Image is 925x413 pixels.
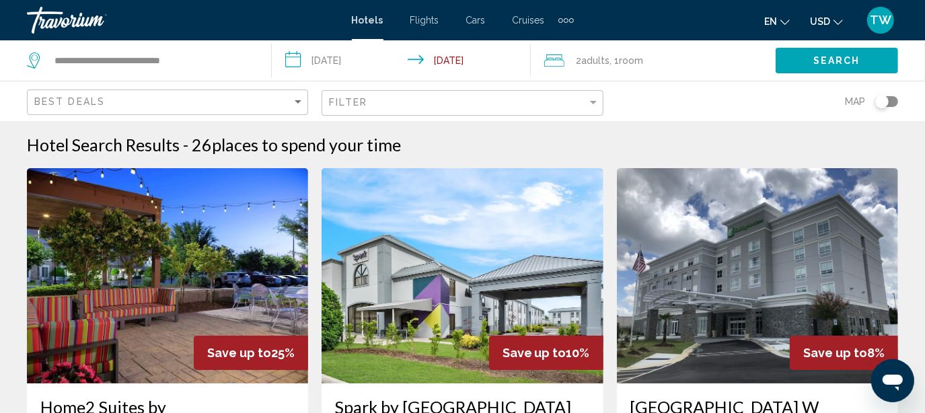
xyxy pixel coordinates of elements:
span: en [764,16,777,27]
a: Cars [466,15,486,26]
span: Best Deals [34,96,105,107]
button: Check-in date: Aug 22, 2025 Check-out date: Aug 24, 2025 [272,40,530,81]
span: places to spend your time [212,135,401,155]
span: USD [810,16,830,27]
a: Travorium [27,7,338,34]
img: Hotel image [322,168,603,383]
div: 25% [194,336,308,370]
button: Toggle map [865,96,898,108]
span: Save up to [503,346,566,360]
span: TW [870,13,891,27]
span: - [183,135,188,155]
span: Save up to [803,346,867,360]
span: Save up to [207,346,271,360]
img: Hotel image [27,168,308,383]
span: 2 [577,51,610,70]
a: Hotels [352,15,383,26]
div: 8% [790,336,898,370]
button: User Menu [863,6,898,34]
a: Cruises [513,15,545,26]
img: Hotel image [617,168,898,383]
span: Map [845,92,865,111]
span: Room [620,55,644,66]
h2: 26 [192,135,401,155]
button: Change language [764,11,790,31]
span: Filter [329,97,367,108]
a: Flights [410,15,439,26]
button: Extra navigation items [558,9,574,31]
div: 10% [489,336,603,370]
span: , 1 [610,51,644,70]
button: Search [776,48,898,73]
button: Change currency [810,11,843,31]
h1: Hotel Search Results [27,135,180,155]
span: Adults [582,55,610,66]
mat-select: Sort by [34,97,304,108]
button: Filter [322,89,603,117]
span: Search [813,56,860,67]
button: Travelers: 2 adults, 0 children [531,40,776,81]
iframe: Button to launch messaging window [871,359,914,402]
